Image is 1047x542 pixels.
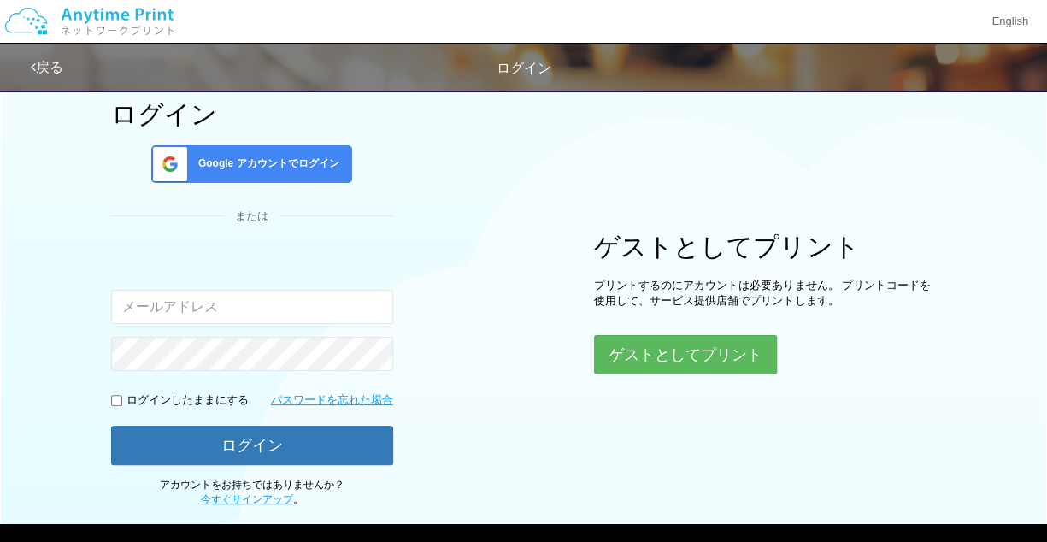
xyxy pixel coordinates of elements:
p: アカウントをお持ちではありませんか？ [111,478,393,507]
span: 。 [201,493,303,505]
p: プリントするのにアカウントは必要ありません。 プリントコードを使用して、サービス提供店舗でプリントします。 [594,278,936,309]
h1: ログイン [111,100,393,128]
button: ログイン [111,426,393,465]
span: ログイン [497,61,551,75]
div: または [111,209,393,225]
a: パスワードを忘れた場合 [271,392,393,409]
input: メールアドレス [111,290,393,324]
button: ゲストとしてプリント [594,335,777,374]
span: Google アカウントでログイン [191,156,339,171]
h1: ゲストとしてプリント [594,233,936,261]
p: ログインしたままにする [126,392,249,409]
a: 戻る [31,60,63,74]
a: 今すぐサインアップ [201,493,293,505]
